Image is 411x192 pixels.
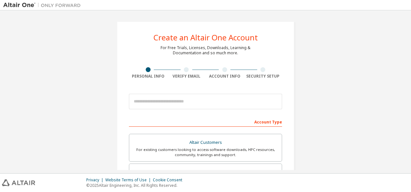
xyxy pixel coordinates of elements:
p: © 2025 Altair Engineering, Inc. All Rights Reserved. [86,183,186,188]
div: Altair Customers [133,138,278,147]
div: Account Type [129,116,282,127]
div: Security Setup [244,74,282,79]
div: Account Info [205,74,244,79]
div: Students [133,168,278,177]
div: Create an Altair One Account [153,34,258,41]
div: Privacy [86,177,105,183]
div: For Free Trials, Licenses, Downloads, Learning & Documentation and so much more. [161,45,250,56]
div: Cookie Consent [153,177,186,183]
img: altair_logo.svg [2,179,35,186]
div: For existing customers looking to access software downloads, HPC resources, community, trainings ... [133,147,278,157]
div: Personal Info [129,74,167,79]
div: Verify Email [167,74,206,79]
div: Website Terms of Use [105,177,153,183]
img: Altair One [3,2,84,8]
